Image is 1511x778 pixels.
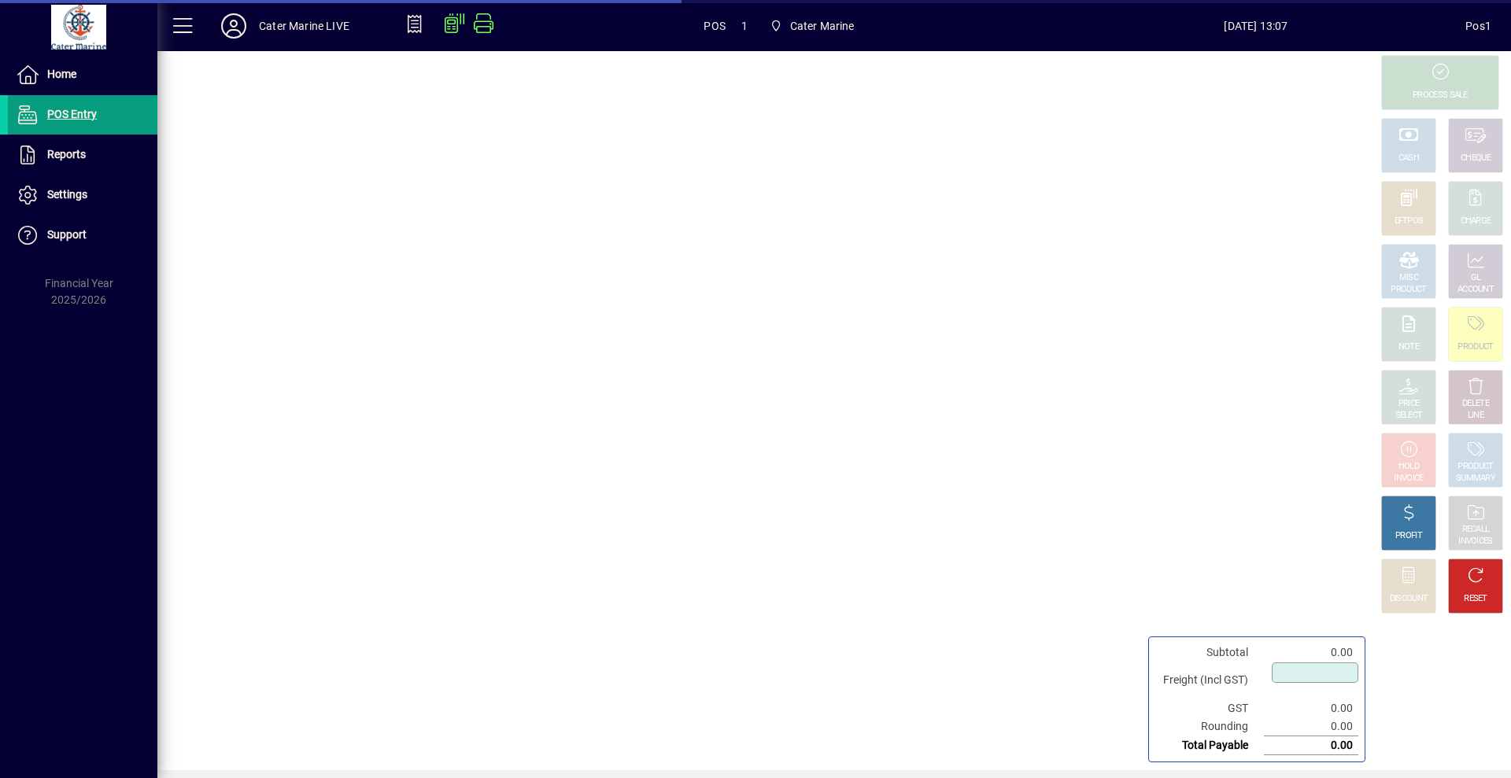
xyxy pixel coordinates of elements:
div: DELETE [1462,398,1489,410]
a: Home [8,55,157,94]
div: DISCOUNT [1390,593,1428,605]
div: SUMMARY [1456,473,1495,485]
div: HOLD [1398,461,1419,473]
td: Rounding [1155,717,1264,736]
td: 0.00 [1264,643,1358,662]
span: Cater Marine [790,13,855,39]
div: CASH [1398,153,1419,164]
a: Support [8,216,157,255]
span: Cater Marine [763,12,861,40]
td: Freight (Incl GST) [1155,662,1264,699]
div: PROCESS SALE [1413,90,1468,101]
div: ACCOUNT [1457,284,1494,296]
div: PRICE [1398,398,1420,410]
div: PRODUCT [1457,341,1493,353]
div: RECALL [1462,524,1490,536]
button: Profile [209,12,259,40]
div: GL [1471,272,1481,284]
span: Settings [47,188,87,201]
div: Pos1 [1465,13,1491,39]
div: INVOICE [1394,473,1423,485]
span: Support [47,228,87,241]
div: PROFIT [1395,530,1422,542]
div: LINE [1468,410,1483,422]
td: 0.00 [1264,736,1358,755]
td: 0.00 [1264,699,1358,717]
a: Reports [8,135,157,175]
div: RESET [1464,593,1487,605]
span: 1 [741,13,748,39]
span: POS [704,13,726,39]
div: NOTE [1398,341,1419,353]
div: PRODUCT [1391,284,1426,296]
div: MISC [1399,272,1418,284]
div: EFTPOS [1395,216,1424,227]
td: GST [1155,699,1264,717]
div: CHEQUE [1461,153,1491,164]
span: Home [47,68,76,80]
span: Reports [47,148,86,160]
span: POS Entry [47,108,97,120]
div: SELECT [1395,410,1423,422]
td: Total Payable [1155,736,1264,755]
td: 0.00 [1264,717,1358,736]
a: Settings [8,175,157,215]
div: CHARGE [1461,216,1491,227]
td: Subtotal [1155,643,1264,662]
div: Cater Marine LIVE [259,13,349,39]
span: [DATE] 13:07 [1047,13,1466,39]
div: INVOICES [1458,536,1492,548]
div: PRODUCT [1457,461,1493,473]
